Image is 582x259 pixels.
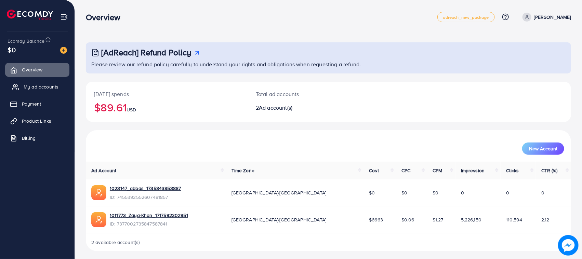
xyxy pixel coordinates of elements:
[506,167,519,174] span: Clicks
[259,104,292,111] span: Ad account(s)
[443,15,489,19] span: adreach_new_package
[94,101,239,114] h2: $89.61
[369,167,379,174] span: Cost
[437,12,495,22] a: adreach_new_package
[401,167,410,174] span: CPC
[22,118,51,124] span: Product Links
[86,12,126,22] h3: Overview
[127,106,136,113] span: USD
[541,216,550,223] span: 2.12
[101,47,191,57] h3: [AdReach] Refund Policy
[24,83,58,90] span: My ad accounts
[60,47,67,54] img: image
[256,105,361,111] h2: 2
[232,189,327,196] span: [GEOGRAPHIC_DATA]/[GEOGRAPHIC_DATA]
[256,90,361,98] p: Total ad accounts
[8,38,44,44] span: Ecomdy Balance
[5,131,69,145] a: Billing
[91,212,106,227] img: ic-ads-acc.e4c84228.svg
[401,216,414,223] span: $0.06
[558,235,579,256] img: image
[506,216,522,223] span: 110,594
[110,185,181,192] a: 1023147_abbas_1735843853887
[461,189,464,196] span: 0
[5,80,69,94] a: My ad accounts
[369,189,375,196] span: $0
[8,45,16,55] span: $0
[461,167,485,174] span: Impression
[461,216,481,223] span: 5,226,150
[110,212,188,219] a: 1011773_Zaya-Khan_1717592302951
[541,189,544,196] span: 0
[22,100,41,107] span: Payment
[91,167,117,174] span: Ad Account
[22,66,42,73] span: Overview
[5,63,69,77] a: Overview
[534,13,571,21] p: [PERSON_NAME]
[110,220,188,227] span: ID: 7377002735847587841
[433,189,438,196] span: $0
[369,216,383,223] span: $6663
[433,167,442,174] span: CPM
[522,142,564,155] button: New Account
[60,13,68,21] img: menu
[94,90,239,98] p: [DATE] spends
[22,135,36,141] span: Billing
[520,13,571,22] a: [PERSON_NAME]
[401,189,407,196] span: $0
[110,194,181,201] span: ID: 7455392552607481857
[506,189,509,196] span: 0
[7,10,53,20] img: logo
[91,185,106,200] img: ic-ads-acc.e4c84228.svg
[529,146,557,151] span: New Account
[5,97,69,111] a: Payment
[232,167,254,174] span: Time Zone
[91,239,140,246] span: 2 available account(s)
[541,167,557,174] span: CTR (%)
[91,60,567,68] p: Please review our refund policy carefully to understand your rights and obligations when requesti...
[433,216,444,223] span: $1.27
[232,216,327,223] span: [GEOGRAPHIC_DATA]/[GEOGRAPHIC_DATA]
[5,114,69,128] a: Product Links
